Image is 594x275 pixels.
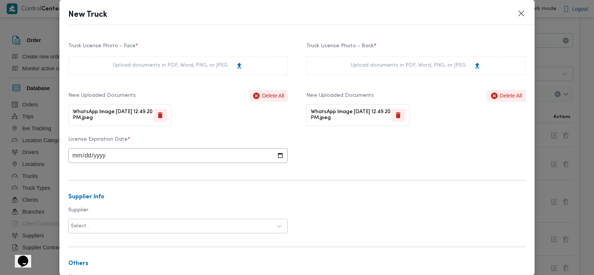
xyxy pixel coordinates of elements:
[68,93,136,99] label: New Uploaded Documents
[68,137,288,148] label: License Expiration Date
[113,62,243,70] div: Upload documents in PDF, Word, PNG, or JPEG
[306,93,374,99] label: New Uploaded Documents
[487,90,526,102] button: Delete All
[68,194,526,201] h3: Supplier Info
[71,223,90,229] div: Select...
[68,43,288,55] label: Truck License Photo - Face
[68,148,288,163] input: DD/MM/YYY
[306,43,526,55] label: Truck License Photo - Back
[517,9,526,18] button: Closes this modal window
[351,62,481,70] div: Upload documents in PDF, Word, PNG, or JPEG
[68,9,544,25] header: New Truck
[306,104,409,126] div: WhatsApp Image [DATE] 12.49.20 PM.jpeg
[68,104,172,126] div: WhatsApp Image [DATE] 12.49.20 PM.jpeg
[7,245,31,268] iframe: chat widget
[249,90,288,102] button: Delete All
[68,207,288,219] label: Supplier
[68,260,526,267] h3: Others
